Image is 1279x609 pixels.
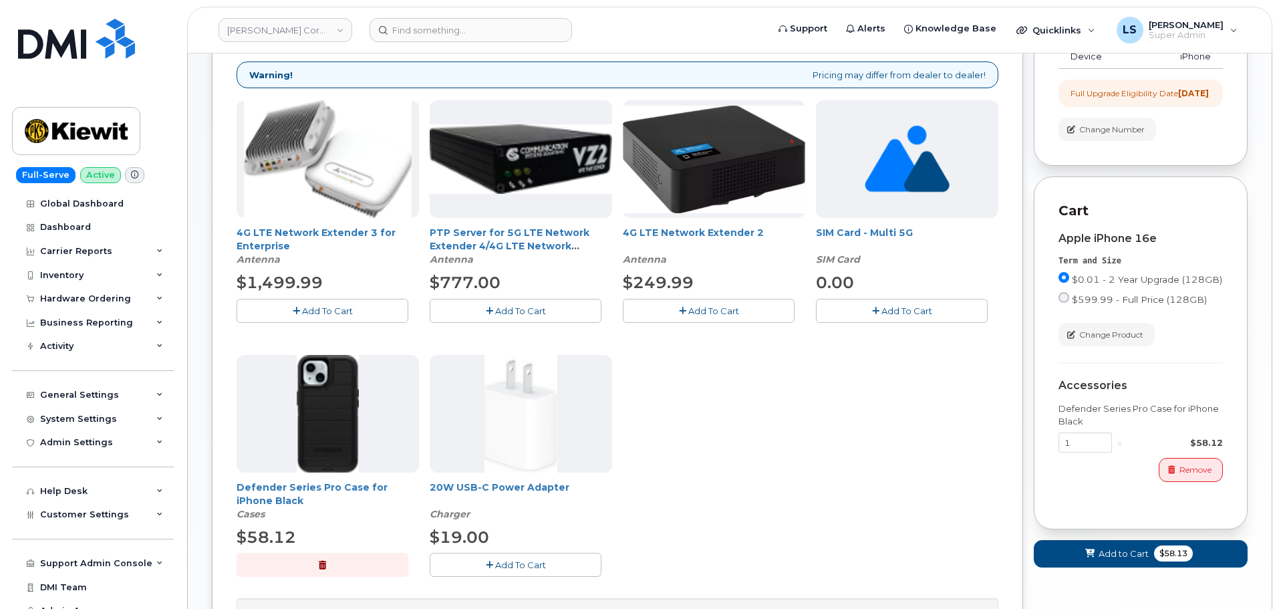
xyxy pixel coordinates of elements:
span: $1,499.99 [237,273,323,292]
div: 20W USB-C Power Adapter [430,481,612,521]
span: Add To Cart [881,306,932,316]
div: Apple iPhone 16e [1058,233,1223,245]
div: Accessories [1058,380,1223,392]
button: Change Product [1058,323,1155,346]
iframe: Messenger Launcher [1221,551,1269,599]
a: 4G LTE Network Extender 3 for Enterprise [237,227,396,252]
em: Antenna [237,253,280,265]
div: Luke Schroeder [1107,17,1247,43]
div: Full Upgrade Eligibility Date [1071,88,1209,99]
img: casa.png [244,100,412,218]
strong: [DATE] [1178,88,1209,98]
button: Add To Cart [430,553,601,576]
em: Cases [237,508,265,520]
span: $777.00 [430,273,501,292]
a: Alerts [837,15,895,42]
button: Add To Cart [430,299,601,322]
em: Antenna [623,253,666,265]
a: Defender Series Pro Case for iPhone Black [237,481,388,507]
a: 20W USB-C Power Adapter [430,481,569,493]
span: $58.13 [1154,545,1193,562]
div: $58.12 [1127,437,1223,449]
div: Term and Size [1058,255,1223,267]
button: Add To Cart [623,299,795,322]
span: LS [1123,22,1137,38]
span: Knowledge Base [915,22,996,35]
td: Device [1058,45,1119,69]
div: x [1112,437,1127,449]
span: [PERSON_NAME] [1149,19,1224,30]
em: Charger [430,508,470,520]
span: Change Product [1079,329,1143,341]
div: SIM Card - Multi 5G [816,226,998,266]
span: Remove [1179,464,1212,476]
a: Support [769,15,837,42]
img: no_image_found-2caef05468ed5679b831cfe6fc140e25e0c280774317ffc20a367ab7fd17291e.png [865,100,950,218]
div: PTP Server for 5G LTE Network Extender 4/4G LTE Network Extender 3 [430,226,612,266]
div: Defender Series Pro Case for iPhone Black [237,481,419,521]
a: SIM Card - Multi 5G [816,227,913,239]
span: Quicklinks [1032,25,1081,35]
img: apple20w.jpg [484,355,557,473]
div: 4G LTE Network Extender 3 for Enterprise [237,226,419,266]
img: Casa_Sysem.png [430,124,612,194]
span: Support [790,22,827,35]
a: Kiewit Corporation [219,18,352,42]
span: $599.99 - Full Price (128GB) [1072,294,1207,305]
span: Add to Cart [1099,547,1149,560]
a: PTP Server for 5G LTE Network Extender 4/4G LTE Network Extender 3 [430,227,589,265]
button: Add To Cart [237,299,408,322]
button: Change Number [1058,118,1156,141]
input: Find something... [370,18,572,42]
span: 0.00 [816,273,854,292]
td: iPhone [1119,45,1223,69]
button: Remove [1159,458,1223,481]
button: Add to Cart $58.13 [1034,540,1248,568]
input: $599.99 - Full Price (128GB) [1058,292,1069,303]
span: $249.99 [623,273,694,292]
img: defenderiphone14.png [297,355,360,473]
span: $0.01 - 2 Year Upgrade (128GB) [1072,274,1222,285]
a: Knowledge Base [895,15,1006,42]
span: $19.00 [430,527,489,547]
span: Add To Cart [688,306,739,316]
span: $58.12 [237,527,296,547]
div: Quicklinks [1007,17,1105,43]
span: Change Number [1079,124,1145,136]
a: 4G LTE Network Extender 2 [623,227,764,239]
img: 4glte_extender.png [623,106,805,213]
button: Add To Cart [816,299,988,322]
input: $0.01 - 2 Year Upgrade (128GB) [1058,272,1069,283]
span: Super Admin [1149,30,1224,41]
em: SIM Card [816,253,860,265]
span: Alerts [857,22,885,35]
span: Add To Cart [495,560,546,570]
div: 4G LTE Network Extender 2 [623,226,805,266]
strong: Warning! [249,69,293,82]
em: Antenna [430,253,473,265]
p: Cart [1058,201,1223,221]
span: Add To Cart [302,306,353,316]
span: Add To Cart [495,306,546,316]
div: Pricing may differ from dealer to dealer! [237,62,998,89]
div: Defender Series Pro Case for iPhone Black [1058,402,1223,427]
